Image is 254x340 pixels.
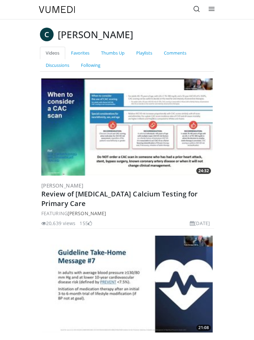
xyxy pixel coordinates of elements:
[196,168,211,174] span: 24:32
[196,325,211,331] span: 21:08
[75,59,106,72] a: Following
[41,210,213,217] div: FEATURING
[41,236,213,332] a: 21:08
[39,6,75,13] img: VuMedi Logo
[80,220,92,227] li: 155
[41,78,213,175] a: 24:32
[190,220,210,227] li: [DATE]
[41,78,213,175] img: f4af32e0-a3f3-4dd9-8ed6-e543ca885e6d.300x170_q85_crop-smart_upscale.jpg
[41,189,198,208] a: Review of [MEDICAL_DATA] Calcium Testing for Primary Care
[130,47,158,59] a: Playlists
[68,210,106,217] a: [PERSON_NAME]
[58,28,133,41] h3: [PERSON_NAME]
[40,59,75,72] a: Discussions
[40,47,65,59] a: Videos
[40,28,54,41] a: C
[41,236,213,332] img: 70e59e78-c1d2-4405-a6ca-1ab5561aaba6.300x170_q85_crop-smart_upscale.jpg
[65,47,95,59] a: Favorites
[95,47,130,59] a: Thumbs Up
[41,220,75,227] li: 20,639 views
[41,182,83,189] a: [PERSON_NAME]
[158,47,192,59] a: Comments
